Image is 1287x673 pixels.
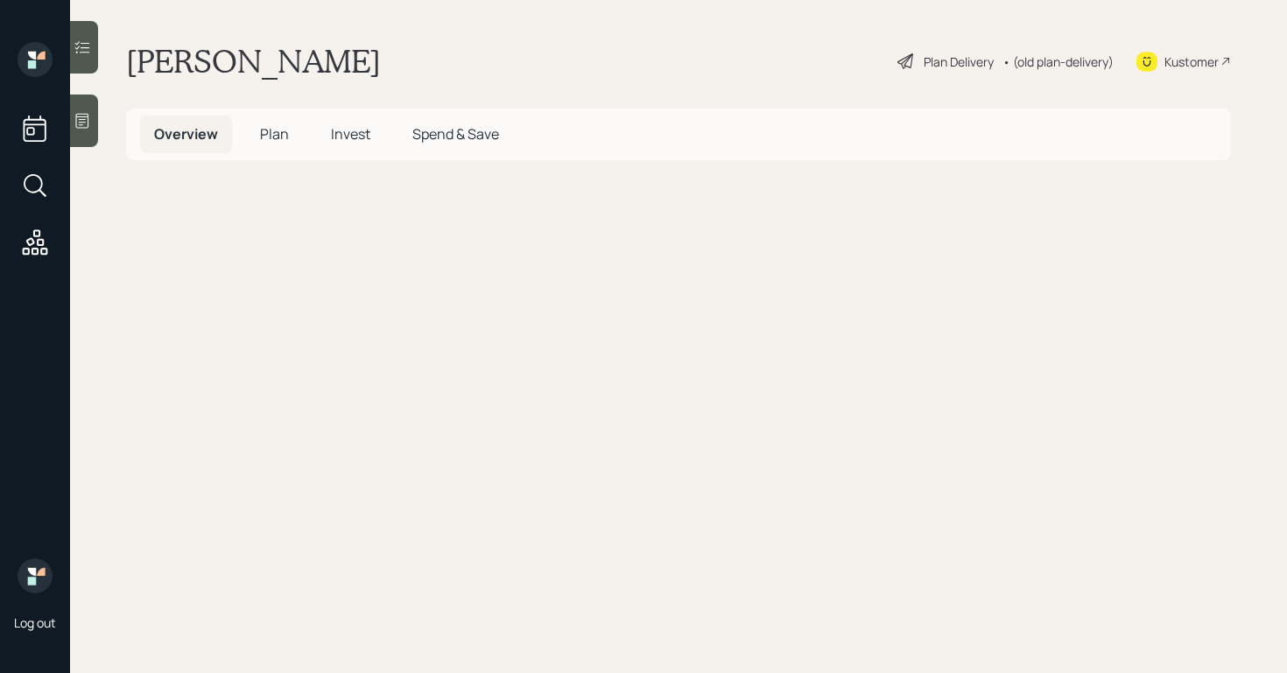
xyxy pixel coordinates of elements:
img: retirable_logo.png [18,558,53,593]
div: • (old plan-delivery) [1002,53,1114,71]
span: Overview [154,124,218,144]
span: Invest [331,124,370,144]
div: Plan Delivery [924,53,994,71]
h1: [PERSON_NAME] [126,42,381,81]
span: Plan [260,124,289,144]
div: Kustomer [1164,53,1219,71]
span: Spend & Save [412,124,499,144]
div: Log out [14,614,56,631]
